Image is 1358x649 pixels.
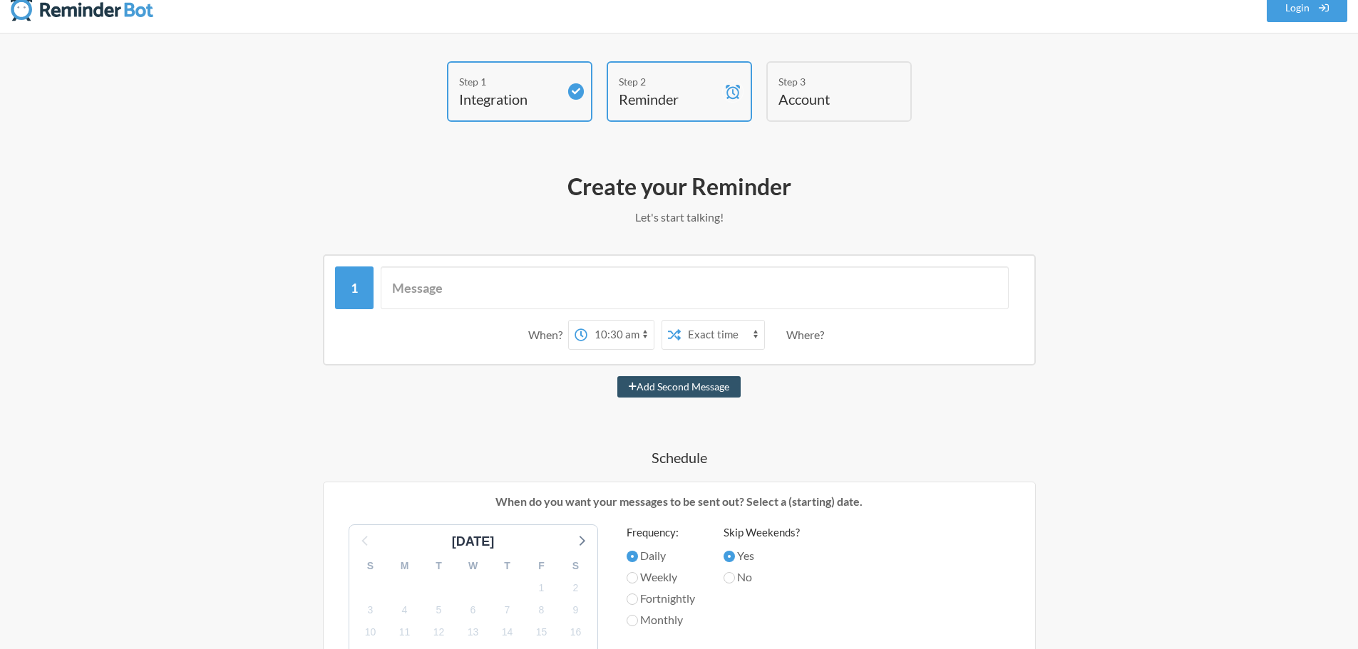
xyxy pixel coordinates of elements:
div: Where? [786,320,830,350]
div: When? [528,320,568,350]
input: Fortnightly [627,593,638,605]
span: Tuesday, September 16, 2025 [566,623,586,643]
div: T [490,555,525,577]
span: Monday, September 8, 2025 [532,600,552,620]
span: Tuesday, September 9, 2025 [566,600,586,620]
div: [DATE] [446,532,500,551]
span: Friday, September 12, 2025 [429,623,449,643]
h4: Account [778,89,878,109]
label: Daily [627,547,695,564]
span: Wednesday, September 10, 2025 [361,623,381,643]
label: Frequency: [627,524,695,541]
span: Tuesday, September 2, 2025 [566,578,586,598]
input: Yes [724,551,735,562]
input: Daily [627,551,638,562]
input: No [724,572,735,583]
span: Saturday, September 6, 2025 [463,600,483,620]
label: Yes [724,547,800,564]
input: Weekly [627,572,638,583]
span: Friday, September 5, 2025 [429,600,449,620]
h2: Create your Reminder [266,172,1093,202]
p: When do you want your messages to be sent out? Select a (starting) date. [334,493,1024,510]
span: Saturday, September 13, 2025 [463,623,483,643]
span: Thursday, September 11, 2025 [395,623,415,643]
h4: Reminder [619,89,719,109]
div: W [456,555,490,577]
span: Sunday, September 7, 2025 [498,600,518,620]
button: Add Second Message [617,376,741,398]
div: Step 1 [459,74,559,89]
input: Message [381,266,1009,309]
div: Step 2 [619,74,719,89]
span: Monday, September 1, 2025 [532,578,552,598]
div: F [525,555,559,577]
div: Step 3 [778,74,878,89]
div: S [559,555,593,577]
span: Thursday, September 4, 2025 [395,600,415,620]
label: No [724,568,800,586]
div: T [422,555,456,577]
div: S [354,555,388,577]
p: Let's start talking! [266,209,1093,226]
label: Skip Weekends? [724,524,800,541]
input: Monthly [627,615,638,626]
label: Weekly [627,568,695,586]
h4: Integration [459,89,559,109]
div: M [388,555,422,577]
span: Sunday, September 14, 2025 [498,623,518,643]
span: Monday, September 15, 2025 [532,623,552,643]
label: Monthly [627,611,695,628]
label: Fortnightly [627,590,695,607]
span: Wednesday, September 3, 2025 [361,600,381,620]
h4: Schedule [266,447,1093,467]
